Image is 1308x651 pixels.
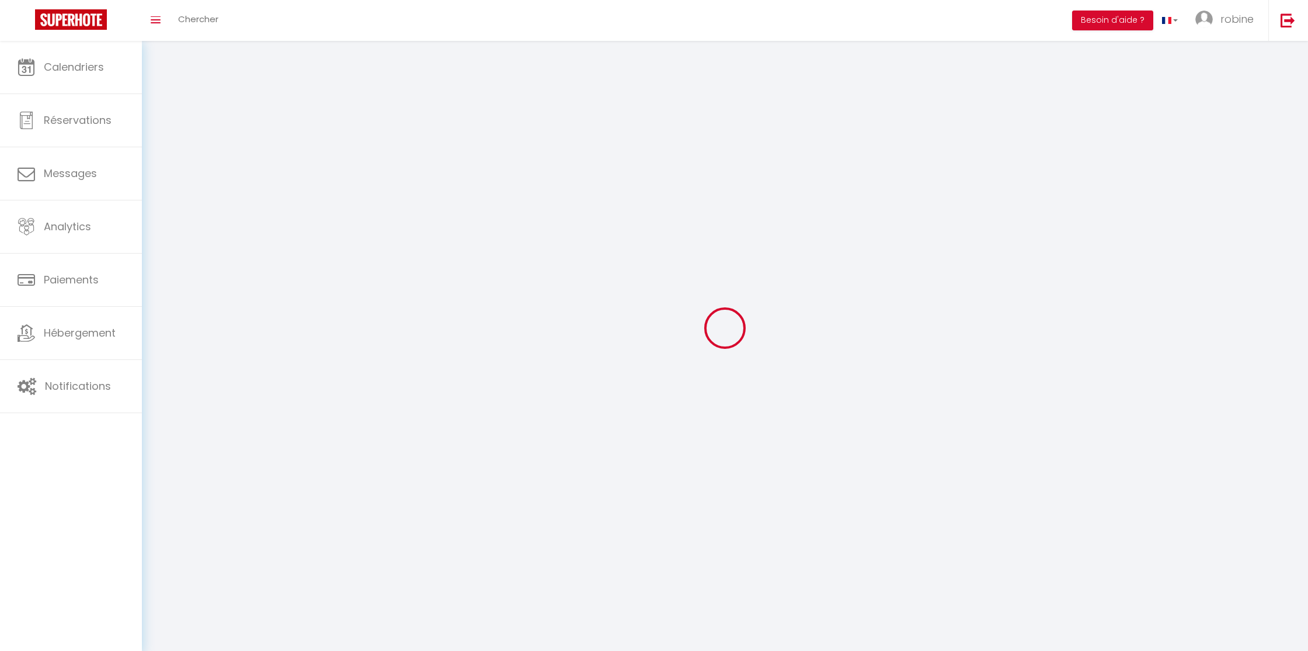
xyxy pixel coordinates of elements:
[1220,12,1254,26] span: robine
[44,219,91,234] span: Analytics
[44,113,112,127] span: Réservations
[45,379,111,393] span: Notifications
[44,166,97,181] span: Messages
[44,325,116,340] span: Hébergement
[35,9,107,30] img: Super Booking
[44,60,104,74] span: Calendriers
[1281,13,1295,27] img: logout
[44,272,99,287] span: Paiements
[1195,11,1213,28] img: ...
[178,13,218,25] span: Chercher
[1072,11,1153,30] button: Besoin d'aide ?
[9,5,44,40] button: Ouvrir le widget de chat LiveChat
